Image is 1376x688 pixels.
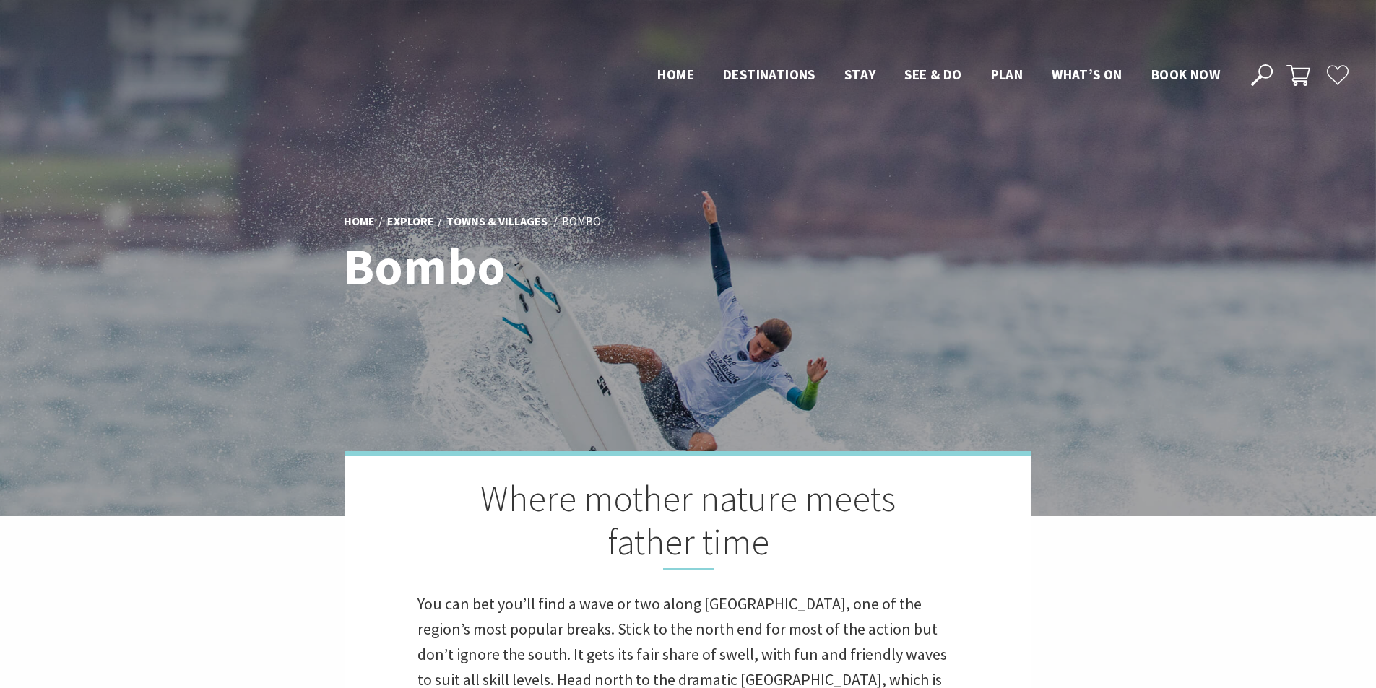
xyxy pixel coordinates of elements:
[446,214,548,230] a: Towns & Villages
[562,212,601,231] li: Bombo
[643,64,1234,87] nav: Main Menu
[344,238,752,294] h1: Bombo
[904,66,961,83] span: See & Do
[387,214,434,230] a: Explore
[723,66,815,83] span: Destinations
[657,66,694,83] span: Home
[344,214,375,230] a: Home
[991,66,1024,83] span: Plan
[1151,66,1220,83] span: Book now
[844,66,876,83] span: Stay
[417,477,959,570] h2: Where mother nature meets father time
[1052,66,1122,83] span: What’s On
